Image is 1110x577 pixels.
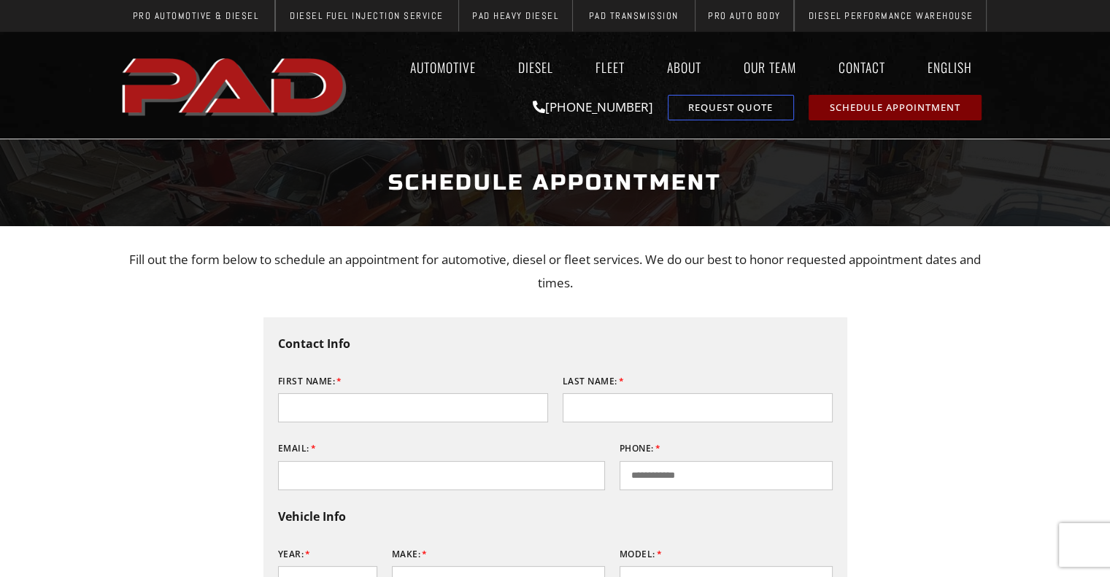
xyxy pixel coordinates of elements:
span: Diesel Fuel Injection Service [290,11,444,20]
nav: Menu [354,50,993,84]
label: Last Name: [563,370,625,393]
span: Pro Auto Body [708,11,781,20]
label: Model: [620,543,663,566]
a: [PHONE_NUMBER] [533,98,653,115]
p: Fill out the form below to schedule an appointment for automotive, diesel or fleet services. We d... [125,248,986,295]
a: request a service or repair quote [668,95,794,120]
label: Make: [392,543,428,566]
span: Pro Automotive & Diesel [133,11,259,20]
span: Diesel Performance Warehouse [808,11,973,20]
span: PAD Transmission [589,11,679,20]
label: First Name: [278,370,342,393]
span: PAD Heavy Diesel [472,11,558,20]
label: Phone: [620,437,661,460]
a: Contact [825,50,899,84]
a: Fleet [582,50,639,84]
a: English [914,50,993,84]
a: schedule repair or service appointment [809,95,982,120]
span: Schedule Appointment [830,103,960,112]
label: Year: [278,543,311,566]
b: Vehicle Info [278,508,346,524]
b: Contact Info [278,336,350,352]
a: Our Team [730,50,810,84]
h1: Schedule Appointment [125,155,986,210]
a: About [653,50,715,84]
a: Automotive [396,50,490,84]
span: Request Quote [688,103,773,112]
img: The image shows the word "PAD" in bold, red, uppercase letters with a slight shadow effect. [117,46,354,125]
label: Email: [278,437,317,460]
a: pro automotive and diesel home page [117,46,354,125]
a: Diesel [504,50,567,84]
